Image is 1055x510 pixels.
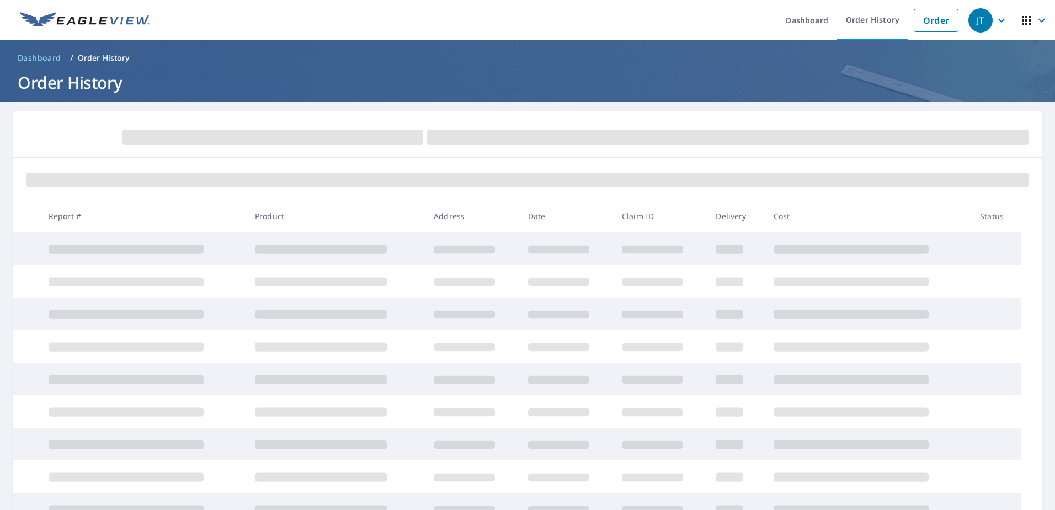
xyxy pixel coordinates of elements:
[971,200,1021,232] th: Status
[13,49,66,67] a: Dashboard
[519,200,613,232] th: Date
[78,52,130,63] p: Order History
[13,49,1042,67] nav: breadcrumb
[765,200,971,232] th: Cost
[613,200,707,232] th: Claim ID
[70,51,73,65] li: /
[707,200,764,232] th: Delivery
[13,71,1042,94] h1: Order History
[246,200,425,232] th: Product
[914,9,958,32] a: Order
[40,200,246,232] th: Report #
[18,52,61,63] span: Dashboard
[20,12,150,29] img: EV Logo
[968,8,993,33] div: JT
[425,200,519,232] th: Address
